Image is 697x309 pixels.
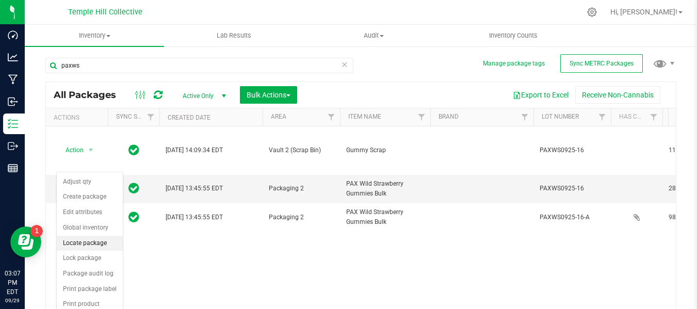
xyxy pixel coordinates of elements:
span: [DATE] 13:45:55 EDT [166,213,223,222]
span: select [85,143,98,157]
span: All Packages [54,89,126,101]
span: Audit [304,31,443,40]
iframe: Resource center [10,226,41,257]
a: Filter [413,108,430,126]
a: Lab Results [164,25,303,46]
span: Sync METRC Packages [570,60,634,67]
inline-svg: Analytics [8,52,18,62]
span: Packaging 2 [269,213,334,222]
span: Packaging 2 [269,184,334,193]
span: Hi, [PERSON_NAME]! [610,8,677,16]
a: Brand [439,113,459,120]
p: 09/29 [5,297,20,304]
a: Audit [304,25,443,46]
a: Inventory Counts [443,25,582,46]
inline-svg: Reports [8,163,18,173]
li: Lock package [57,251,123,266]
span: PAXWS0925-16-A [540,213,605,222]
span: Inventory [25,31,164,40]
a: Item Name [348,113,381,120]
button: Sync METRC Packages [560,54,643,73]
div: Manage settings [586,7,598,17]
inline-svg: Dashboard [8,30,18,40]
button: Export to Excel [506,86,575,104]
span: Lab Results [203,31,265,40]
button: Receive Non-Cannabis [575,86,660,104]
span: Bulk Actions [247,91,290,99]
a: Filter [594,108,611,126]
inline-svg: Inbound [8,96,18,107]
span: Inventory Counts [475,31,552,40]
span: In Sync [128,143,139,157]
li: Locate package [57,236,123,251]
th: Has COA [611,108,662,126]
a: Sync Status [116,113,156,120]
inline-svg: Manufacturing [8,74,18,85]
li: Print package label [57,282,123,297]
span: PAXWS0925-16 [540,145,605,155]
span: [DATE] 14:09:34 EDT [166,145,223,155]
iframe: Resource center unread badge [30,225,43,237]
span: PAX Wild Strawberry Gummies Bulk [346,207,424,227]
a: Filter [323,108,340,126]
span: Clear [341,58,348,71]
inline-svg: Outbound [8,141,18,151]
li: Global inventory [57,220,123,236]
span: Temple Hill Collective [68,8,142,17]
a: Filter [516,108,533,126]
button: Manage package tags [483,59,545,68]
span: PAX Wild Strawberry Gummies Bulk [346,179,424,199]
a: Filter [645,108,662,126]
inline-svg: Inventory [8,119,18,129]
span: In Sync [128,210,139,224]
a: Filter [142,108,159,126]
span: [DATE] 13:45:55 EDT [166,184,223,193]
a: Area [271,113,286,120]
span: Vault 2 (Scrap Bin) [269,145,334,155]
div: Actions [54,114,104,121]
span: PAXWS0925-16 [540,184,605,193]
p: 03:07 PM EDT [5,269,20,297]
a: Lot Number [542,113,579,120]
a: Inventory [25,25,164,46]
button: Bulk Actions [240,86,297,104]
li: Create package [57,189,123,205]
span: Gummy Scrap [346,145,424,155]
li: Adjust qty [57,174,123,190]
li: Edit attributes [57,205,123,220]
span: Action [56,143,84,157]
a: Created Date [168,114,210,121]
li: Package audit log [57,266,123,282]
input: Search Package ID, Item Name, SKU, Lot or Part Number... [45,58,353,73]
span: In Sync [128,181,139,196]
